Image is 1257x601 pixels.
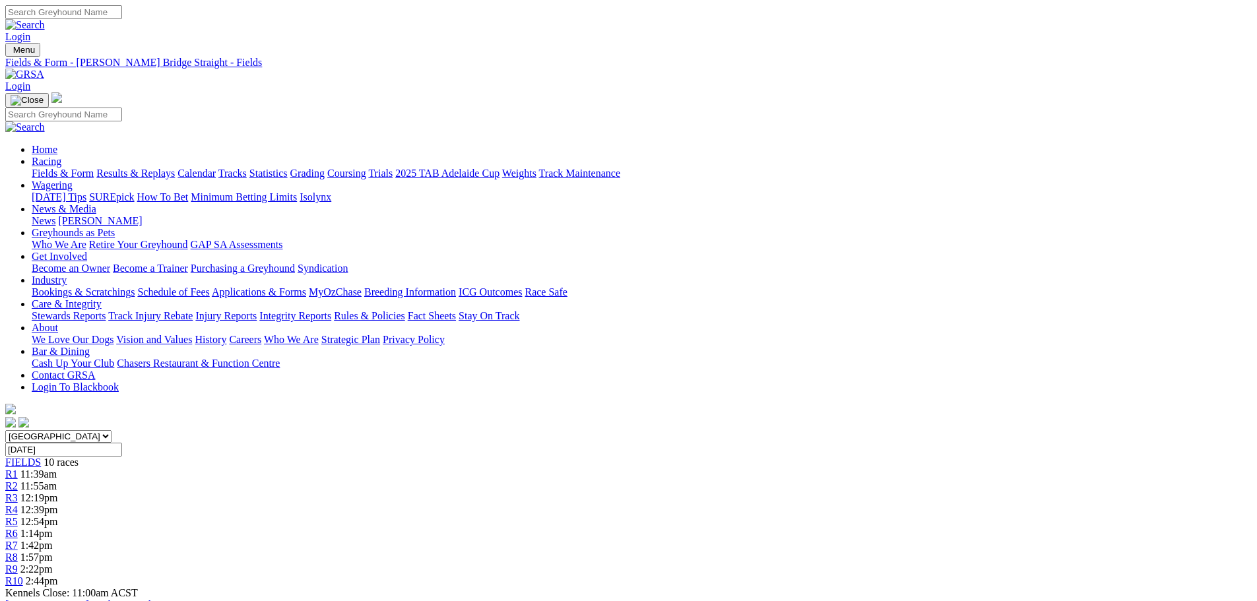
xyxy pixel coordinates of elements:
img: logo-grsa-white.png [5,404,16,414]
a: 2025 TAB Adelaide Cup [395,168,500,179]
a: Schedule of Fees [137,286,209,298]
div: Greyhounds as Pets [32,239,1252,251]
img: Close [11,95,44,106]
span: 11:39am [20,468,57,480]
div: Racing [32,168,1252,179]
a: Minimum Betting Limits [191,191,297,203]
a: Cash Up Your Club [32,358,114,369]
span: Kennels Close: 11:00am ACST [5,587,138,598]
a: Track Maintenance [539,168,620,179]
a: Get Involved [32,251,87,262]
a: Vision and Values [116,334,192,345]
a: Care & Integrity [32,298,102,309]
a: Race Safe [525,286,567,298]
a: Grading [290,168,325,179]
a: Fields & Form [32,168,94,179]
a: Login [5,80,30,92]
a: Login [5,31,30,42]
a: Login To Blackbook [32,381,119,393]
input: Select date [5,443,122,457]
span: 1:42pm [20,540,53,551]
a: Bookings & Scratchings [32,286,135,298]
a: Stewards Reports [32,310,106,321]
input: Search [5,108,122,121]
a: Home [32,144,57,155]
a: Injury Reports [195,310,257,321]
span: 11:55am [20,480,57,491]
a: Who We Are [32,239,86,250]
span: R5 [5,516,18,527]
img: facebook.svg [5,417,16,427]
a: History [195,334,226,345]
a: Fields & Form - [PERSON_NAME] Bridge Straight - Fields [5,57,1252,69]
span: 12:39pm [20,504,58,515]
a: Chasers Restaurant & Function Centre [117,358,280,369]
a: News [32,215,55,226]
a: ICG Outcomes [459,286,522,298]
a: Become an Owner [32,263,110,274]
a: Results & Replays [96,168,175,179]
span: 10 races [44,457,79,468]
a: Trials [368,168,393,179]
a: Syndication [298,263,348,274]
div: Care & Integrity [32,310,1252,322]
a: Contact GRSA [32,369,95,381]
a: R1 [5,468,18,480]
a: Integrity Reports [259,310,331,321]
a: Rules & Policies [334,310,405,321]
a: Coursing [327,168,366,179]
a: Isolynx [300,191,331,203]
input: Search [5,5,122,19]
a: R6 [5,528,18,539]
a: R8 [5,552,18,563]
a: Purchasing a Greyhound [191,263,295,274]
a: Statistics [249,168,288,179]
button: Toggle navigation [5,43,40,57]
a: Become a Trainer [113,263,188,274]
a: R9 [5,563,18,575]
a: R10 [5,575,23,586]
div: Industry [32,286,1252,298]
a: Stay On Track [459,310,519,321]
a: R3 [5,492,18,503]
span: 12:19pm [20,492,58,503]
a: Greyhounds as Pets [32,227,115,238]
span: 2:44pm [26,575,58,586]
a: Applications & Forms [212,286,306,298]
a: R7 [5,540,18,551]
a: Retire Your Greyhound [89,239,188,250]
span: 1:57pm [20,552,53,563]
span: Menu [13,45,35,55]
a: Bar & Dining [32,346,90,357]
a: MyOzChase [309,286,362,298]
span: R2 [5,480,18,491]
a: Track Injury Rebate [108,310,193,321]
img: Search [5,121,45,133]
a: FIELDS [5,457,41,468]
a: Privacy Policy [383,334,445,345]
a: Strategic Plan [321,334,380,345]
div: About [32,334,1252,346]
a: Racing [32,156,61,167]
a: Careers [229,334,261,345]
img: GRSA [5,69,44,80]
div: News & Media [32,215,1252,227]
a: SUREpick [89,191,134,203]
a: R4 [5,504,18,515]
a: News & Media [32,203,96,214]
a: We Love Our Dogs [32,334,113,345]
div: Get Involved [32,263,1252,274]
a: Who We Are [264,334,319,345]
a: [PERSON_NAME] [58,215,142,226]
span: 1:14pm [20,528,53,539]
a: Calendar [177,168,216,179]
div: Bar & Dining [32,358,1252,369]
